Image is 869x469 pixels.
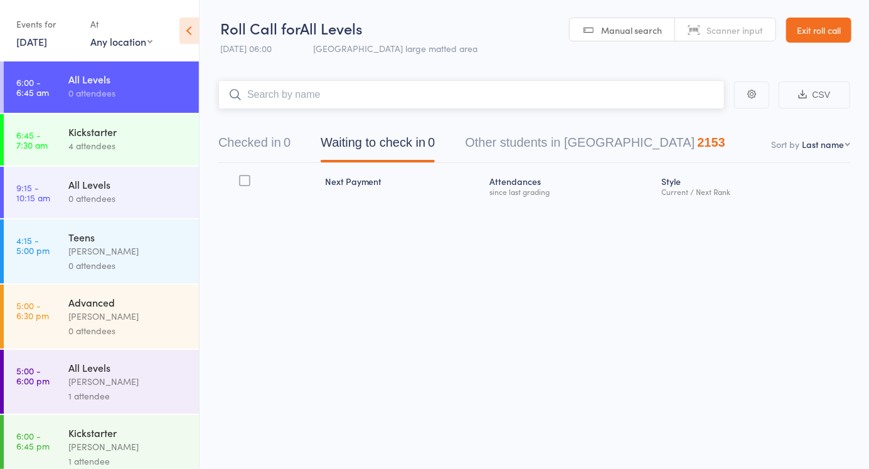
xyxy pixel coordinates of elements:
input: Search by name [218,80,725,109]
div: All Levels [68,361,188,374]
div: 2153 [697,135,725,149]
div: Teens [68,230,188,244]
div: Current / Next Rank [661,187,845,196]
div: [PERSON_NAME] [68,374,188,389]
time: 9:15 - 10:15 am [16,182,50,203]
div: Events for [16,14,78,34]
div: Style [656,169,850,202]
div: Kickstarter [68,125,188,139]
button: Checked in0 [218,129,291,162]
div: 0 [428,135,435,149]
div: 0 attendees [68,191,188,206]
time: 5:00 - 6:00 pm [16,366,50,386]
a: Exit roll call [786,18,851,43]
div: 1 attendee [68,454,188,468]
div: 0 attendees [68,258,188,273]
div: All Levels [68,72,188,86]
time: 5:00 - 6:30 pm [16,300,49,320]
a: 6:45 -7:30 amKickstarter4 attendees [4,114,199,166]
a: 9:15 -10:15 amAll Levels0 attendees [4,167,199,218]
span: [DATE] 06:00 [220,42,272,55]
span: Manual search [601,24,662,36]
div: since last grading [489,187,651,196]
time: 6:00 - 6:45 pm [16,431,50,451]
time: 6:00 - 6:45 am [16,77,49,97]
div: [PERSON_NAME] [68,244,188,258]
div: [PERSON_NAME] [68,309,188,324]
time: 4:15 - 5:00 pm [16,235,50,255]
div: 0 attendees [68,324,188,338]
button: CSV [779,82,850,108]
div: Last name [802,138,844,150]
div: Kickstarter [68,426,188,440]
div: 4 attendees [68,139,188,153]
a: 5:00 -6:00 pmAll Levels[PERSON_NAME]1 attendee [4,350,199,414]
time: 6:45 - 7:30 am [16,130,48,150]
div: At [90,14,152,34]
div: 1 attendee [68,389,188,403]
div: 0 [284,135,291,149]
div: Next Payment [320,169,484,202]
a: 6:00 -6:45 amAll Levels0 attendees [4,61,199,113]
button: Waiting to check in0 [321,129,435,162]
label: Sort by [771,138,799,150]
span: All Levels [300,18,363,38]
span: Roll Call for [220,18,300,38]
button: Other students in [GEOGRAPHIC_DATA]2153 [465,129,725,162]
div: [PERSON_NAME] [68,440,188,454]
a: [DATE] [16,34,47,48]
div: Any location [90,34,152,48]
span: Scanner input [706,24,763,36]
span: [GEOGRAPHIC_DATA] large matted area [313,42,477,55]
div: All Levels [68,177,188,191]
div: Atten­dances [484,169,656,202]
div: Advanced [68,295,188,309]
div: 0 attendees [68,86,188,100]
a: 5:00 -6:30 pmAdvanced[PERSON_NAME]0 attendees [4,285,199,349]
a: 4:15 -5:00 pmTeens[PERSON_NAME]0 attendees [4,219,199,283]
